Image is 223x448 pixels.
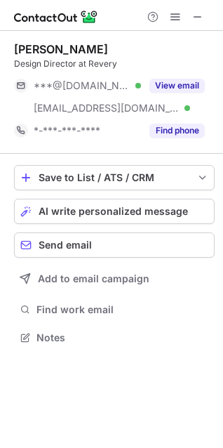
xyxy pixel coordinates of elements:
span: Find work email [36,303,209,316]
span: [EMAIL_ADDRESS][DOMAIN_NAME] [34,102,180,114]
span: AI write personalized message [39,206,188,217]
img: ContactOut v5.3.10 [14,8,98,25]
span: Add to email campaign [38,273,149,284]
div: Save to List / ATS / CRM [39,172,190,183]
span: Notes [36,331,209,344]
button: Add to email campaign [14,266,215,291]
span: Send email [39,239,92,251]
div: Design Director at Revery [14,58,215,70]
span: ***@[DOMAIN_NAME] [34,79,130,92]
button: Reveal Button [149,124,205,138]
button: Reveal Button [149,79,205,93]
button: Send email [14,232,215,258]
button: Find work email [14,300,215,319]
button: save-profile-one-click [14,165,215,190]
button: Notes [14,328,215,348]
div: [PERSON_NAME] [14,42,108,56]
button: AI write personalized message [14,199,215,224]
